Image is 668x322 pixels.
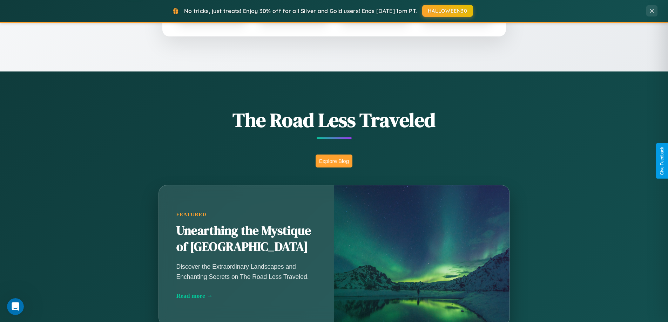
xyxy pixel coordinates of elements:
span: No tricks, just treats! Enjoy 30% off for all Silver and Gold users! Ends [DATE] 1pm PT. [184,7,417,14]
button: HALLOWEEN30 [422,5,473,17]
iframe: Intercom live chat [7,298,24,315]
div: Read more → [176,292,317,300]
div: Give Feedback [660,147,664,175]
p: Discover the Extraordinary Landscapes and Enchanting Secrets on The Road Less Traveled. [176,262,317,281]
div: Featured [176,212,317,218]
h1: The Road Less Traveled [124,107,545,133]
button: Explore Blog [316,155,352,167]
h2: Unearthing the Mystique of [GEOGRAPHIC_DATA] [176,223,317,255]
